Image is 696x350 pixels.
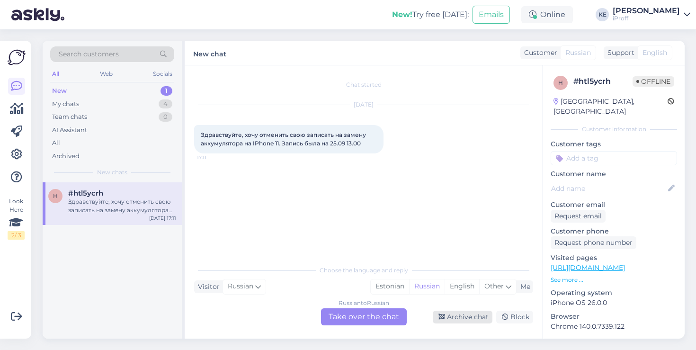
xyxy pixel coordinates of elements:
div: iProff [613,15,680,22]
div: [DATE] [194,100,533,109]
div: Здравствуйте, хочу отменить свою записать на замену аккумулятора на IPhone 11. Запись была на 25.... [68,197,176,215]
div: Request email [551,210,606,223]
div: AI Assistant [52,126,87,135]
span: h [53,192,58,199]
div: [DATE] 17:11 [149,215,176,222]
div: [PERSON_NAME] [613,7,680,15]
div: Support [604,48,634,58]
span: Offline [633,76,674,87]
p: Chrome 140.0.7339.122 [551,322,677,332]
div: Team chats [52,112,87,122]
span: h [558,79,563,86]
p: Customer phone [551,226,677,236]
p: Browser [551,312,677,322]
div: Estonian [371,279,409,294]
div: 2 / 3 [8,231,25,240]
div: Choose the language and reply [194,266,533,275]
span: Russian [565,48,591,58]
p: Operating system [551,288,677,298]
div: Web [98,68,115,80]
label: New chat [193,46,226,59]
a: [PERSON_NAME]iProff [613,7,690,22]
div: Archive chat [433,311,492,323]
div: # htl5ycrh [573,76,633,87]
div: 4 [159,99,172,109]
a: [URL][DOMAIN_NAME] [551,263,625,272]
span: #htl5ycrh [68,189,103,197]
div: [GEOGRAPHIC_DATA], [GEOGRAPHIC_DATA] [553,97,668,117]
div: Look Here [8,197,25,240]
div: English [445,279,479,294]
div: Archived [52,152,80,161]
div: Customer information [551,125,677,134]
div: Try free [DATE]: [392,9,469,20]
div: All [52,138,60,148]
div: My chats [52,99,79,109]
p: iPhone OS 26.0.0 [551,298,677,308]
span: 17:11 [197,154,232,161]
div: All [50,68,61,80]
div: Block [496,311,533,323]
div: Customer [520,48,557,58]
span: Russian [228,281,253,292]
div: 0 [159,112,172,122]
span: Здравствуйте, хочу отменить свою записать на замену аккумулятора на IPhone 11. Запись была на 25.... [201,131,367,147]
div: KE [596,8,609,21]
div: Me [517,282,530,292]
div: Take over the chat [321,308,407,325]
input: Add a tag [551,151,677,165]
b: New! [392,10,412,19]
div: Russian [409,279,445,294]
p: Customer name [551,169,677,179]
div: Socials [151,68,174,80]
span: English [642,48,667,58]
span: Search customers [59,49,119,59]
p: Visited pages [551,253,677,263]
div: Chat started [194,81,533,89]
div: 1 [161,86,172,96]
div: Online [521,6,573,23]
span: Other [484,282,504,290]
button: Emails [473,6,510,24]
div: Russian to Russian [339,299,389,307]
div: Request phone number [551,236,636,249]
input: Add name [551,183,666,194]
img: Askly Logo [8,48,26,66]
div: Visitor [194,282,220,292]
p: Customer email [551,200,677,210]
p: See more ... [551,276,677,284]
span: New chats [97,168,127,177]
p: Customer tags [551,139,677,149]
div: New [52,86,67,96]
